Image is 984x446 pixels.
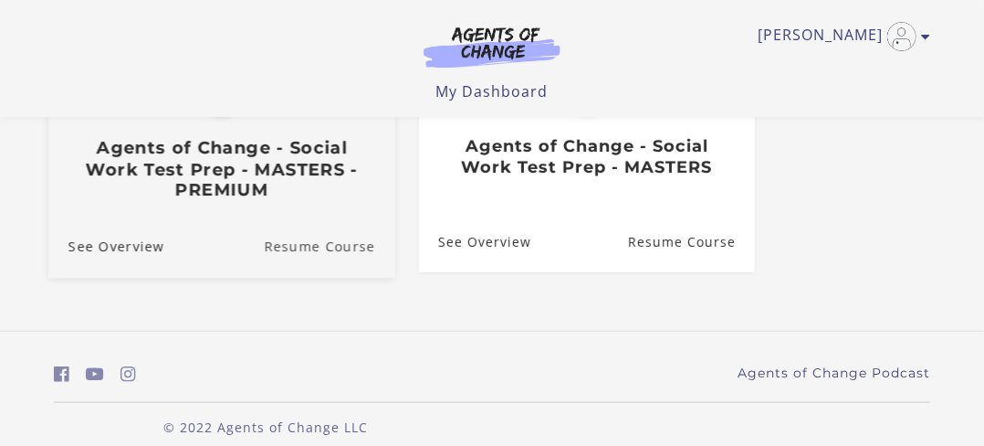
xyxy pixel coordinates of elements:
[758,22,921,51] a: Toggle menu
[264,217,395,278] a: Agents of Change - Social Work Test Prep - MASTERS - PREMIUM: Resume Course
[120,361,136,388] a: https://www.instagram.com/agentsofchangeprep/ (Open in a new window)
[436,81,549,101] a: My Dashboard
[738,364,930,383] a: Agents of Change Podcast
[404,26,580,68] img: Agents of Change Logo
[54,418,477,437] p: © 2022 Agents of Change LLC
[438,136,735,177] h3: Agents of Change - Social Work Test Prep - MASTERS
[54,361,69,388] a: https://www.facebook.com/groups/aswbtestprep (Open in a new window)
[419,213,531,272] a: Agents of Change - Social Work Test Prep - MASTERS: See Overview
[68,138,375,202] h3: Agents of Change - Social Work Test Prep - MASTERS - PREMIUM
[628,213,755,272] a: Agents of Change - Social Work Test Prep - MASTERS: Resume Course
[86,366,104,383] i: https://www.youtube.com/c/AgentsofChangeTestPrepbyMeaganMitchell (Open in a new window)
[120,366,136,383] i: https://www.instagram.com/agentsofchangeprep/ (Open in a new window)
[54,366,69,383] i: https://www.facebook.com/groups/aswbtestprep (Open in a new window)
[48,217,164,278] a: Agents of Change - Social Work Test Prep - MASTERS - PREMIUM: See Overview
[86,361,104,388] a: https://www.youtube.com/c/AgentsofChangeTestPrepbyMeaganMitchell (Open in a new window)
